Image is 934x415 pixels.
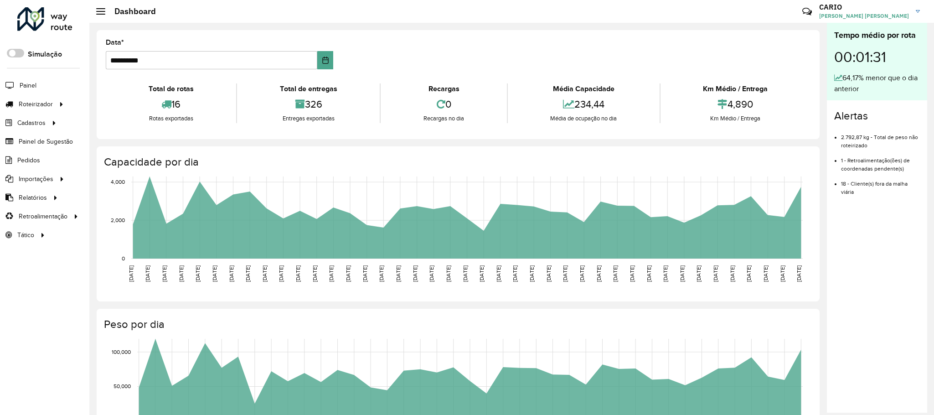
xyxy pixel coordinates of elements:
[161,265,167,282] text: [DATE]
[312,265,318,282] text: [DATE]
[104,318,810,331] h4: Peso por dia
[663,94,808,114] div: 4,890
[19,193,47,202] span: Relatórios
[512,265,518,282] text: [DATE]
[729,265,735,282] text: [DATE]
[428,265,434,282] text: [DATE]
[144,265,150,282] text: [DATE]
[212,265,217,282] text: [DATE]
[17,230,34,240] span: Tático
[106,37,124,48] label: Data
[462,265,468,282] text: [DATE]
[662,265,668,282] text: [DATE]
[696,265,702,282] text: [DATE]
[108,114,234,123] div: Rotas exportadas
[362,265,368,282] text: [DATE]
[111,217,125,223] text: 2,000
[395,265,401,282] text: [DATE]
[495,265,501,282] text: [DATE]
[510,83,657,94] div: Média Capacidade
[28,49,62,60] label: Simulação
[819,3,909,11] h3: CARIO
[108,94,234,114] div: 16
[108,83,234,94] div: Total de rotas
[20,81,36,90] span: Painel
[663,83,808,94] div: Km Médio / Entrega
[19,212,67,221] span: Retroalimentação
[412,265,418,282] text: [DATE]
[646,265,652,282] text: [DATE]
[763,265,769,282] text: [DATE]
[378,265,384,282] text: [DATE]
[111,179,125,185] text: 4,000
[19,99,53,109] span: Roteirizador
[746,265,752,282] text: [DATE]
[122,255,125,261] text: 0
[114,384,131,389] text: 50,000
[479,265,485,282] text: [DATE]
[104,156,810,169] h4: Capacidade por dia
[19,137,73,146] span: Painel de Sugestão
[383,94,504,114] div: 0
[663,114,808,123] div: Km Médio / Entrega
[679,265,685,282] text: [DATE]
[841,150,920,173] li: 1 - Retroalimentação(ões) de coordenadas pendente(s)
[629,265,635,282] text: [DATE]
[317,51,333,69] button: Choose Date
[239,94,377,114] div: 326
[228,265,234,282] text: [DATE]
[819,12,909,20] span: [PERSON_NAME] [PERSON_NAME]
[345,265,351,282] text: [DATE]
[278,265,284,282] text: [DATE]
[105,6,156,16] h2: Dashboard
[17,118,46,128] span: Cadastros
[295,265,301,282] text: [DATE]
[712,265,718,282] text: [DATE]
[17,156,40,165] span: Pedidos
[579,265,585,282] text: [DATE]
[562,265,568,282] text: [DATE]
[834,41,920,73] div: 00:01:31
[445,265,451,282] text: [DATE]
[529,265,535,282] text: [DATE]
[834,73,920,94] div: 64,17% menor que o dia anterior
[262,265,268,282] text: [DATE]
[178,265,184,282] text: [DATE]
[841,173,920,196] li: 18 - Cliente(s) fora da malha viária
[383,114,504,123] div: Recargas no dia
[19,174,53,184] span: Importações
[510,114,657,123] div: Média de ocupação no dia
[128,265,134,282] text: [DATE]
[112,349,131,355] text: 100,000
[383,83,504,94] div: Recargas
[546,265,552,282] text: [DATE]
[596,265,602,282] text: [DATE]
[612,265,618,282] text: [DATE]
[239,114,377,123] div: Entregas exportadas
[841,126,920,150] li: 2.792,87 kg - Total de peso não roteirizado
[834,109,920,123] h4: Alertas
[796,265,802,282] text: [DATE]
[239,83,377,94] div: Total de entregas
[779,265,785,282] text: [DATE]
[797,2,817,21] a: Contato Rápido
[834,29,920,41] div: Tempo médio por rota
[195,265,201,282] text: [DATE]
[245,265,251,282] text: [DATE]
[328,265,334,282] text: [DATE]
[510,94,657,114] div: 234,44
